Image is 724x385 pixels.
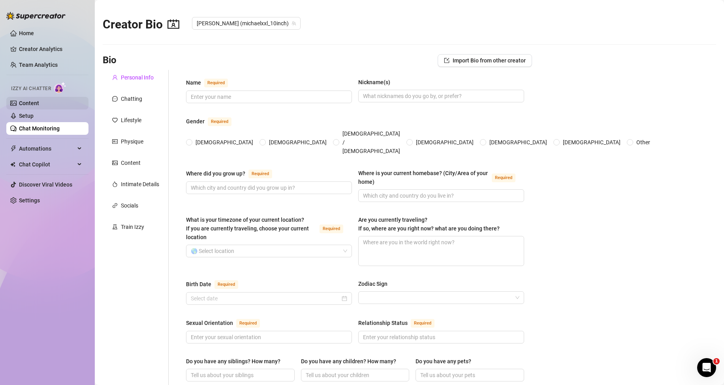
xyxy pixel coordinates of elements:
[191,371,288,379] input: Do you have any siblings? How many?
[19,142,75,155] span: Automations
[112,203,118,208] span: link
[112,117,118,123] span: heart
[121,223,144,231] div: Train Izzy
[10,162,15,167] img: Chat Copilot
[438,54,532,67] button: Import Bio from other creator
[186,280,211,289] div: Birth Date
[208,117,231,126] span: Required
[236,319,260,328] span: Required
[358,78,390,87] div: Nickname(s)
[248,170,272,178] span: Required
[301,357,396,366] div: Do you have any children? How many?
[191,183,346,192] input: Where did you grow up?
[192,138,256,147] span: [DEMOGRAPHIC_DATA]
[186,169,245,178] div: Where did you grow up?
[560,138,624,147] span: [DEMOGRAPHIC_DATA]
[186,357,280,366] div: Do you have any siblings? How many?
[358,279,387,288] div: Zodiac Sign
[112,96,118,102] span: message
[358,279,393,288] label: Zodiac Sign
[444,58,449,63] span: import
[713,358,720,364] span: 1
[416,357,477,366] label: Do you have any pets?
[112,181,118,187] span: fire
[191,333,346,342] input: Sexual Orientation
[186,169,281,178] label: Where did you grow up?
[413,138,477,147] span: [DEMOGRAPHIC_DATA]
[19,197,40,204] a: Settings
[186,318,269,328] label: Sexual Orientation
[291,21,296,26] span: team
[121,159,141,167] div: Content
[358,78,396,87] label: Nickname(s)
[204,79,228,87] span: Required
[103,17,179,32] h2: Creator Bio
[19,113,34,119] a: Setup
[19,158,75,171] span: Chat Copilot
[633,138,653,147] span: Other
[19,43,82,55] a: Creator Analytics
[191,92,346,101] input: Name
[112,160,118,166] span: picture
[121,94,142,103] div: Chatting
[112,75,118,80] span: user
[186,117,240,126] label: Gender
[121,201,138,210] div: Socials
[186,78,237,87] label: Name
[492,174,515,182] span: Required
[10,145,17,152] span: thunderbolt
[112,224,118,230] span: experiment
[19,125,60,132] a: Chat Monitoring
[19,181,72,188] a: Discover Viral Videos
[6,12,66,20] img: logo-BBDzfeDw.svg
[358,318,443,328] label: Relationship Status
[358,169,524,186] label: Where is your current homebase? (City/Area of your home)
[112,139,118,144] span: idcard
[214,280,238,289] span: Required
[191,294,340,303] input: Birth Date
[11,85,51,92] span: Izzy AI Chatter
[363,191,518,200] input: Where is your current homebase? (City/Area of your home)
[54,82,66,93] img: AI Chatter
[121,73,154,82] div: Personal Info
[306,371,403,379] input: Do you have any children? How many?
[19,100,39,106] a: Content
[197,17,296,29] span: Michael (michaelxxl_10inch)
[416,357,471,366] div: Do you have any pets?
[358,319,408,327] div: Relationship Status
[339,129,403,155] span: [DEMOGRAPHIC_DATA] / [DEMOGRAPHIC_DATA]
[103,54,117,67] h3: Bio
[697,358,716,377] iframe: Intercom live chat
[121,137,143,146] div: Physique
[186,357,286,366] label: Do you have any siblings? How many?
[19,30,34,36] a: Home
[167,18,179,30] span: contacts
[363,333,518,342] input: Relationship Status
[19,62,58,68] a: Team Analytics
[411,319,434,328] span: Required
[320,225,343,233] span: Required
[186,117,205,126] div: Gender
[301,357,402,366] label: Do you have any children? How many?
[363,92,518,100] input: Nickname(s)
[121,116,141,125] div: Lifestyle
[121,180,159,189] div: Intimate Details
[358,169,489,186] div: Where is your current homebase? (City/Area of your home)
[186,78,201,87] div: Name
[420,371,518,379] input: Do you have any pets?
[358,217,500,232] span: Are you currently traveling? If so, where are you right now? what are you doing there?
[486,138,550,147] span: [DEMOGRAPHIC_DATA]
[186,319,233,327] div: Sexual Orientation
[186,279,247,289] label: Birth Date
[186,217,309,240] span: What is your timezone of your current location? If you are currently traveling, choose your curre...
[266,138,330,147] span: [DEMOGRAPHIC_DATA]
[453,57,526,64] span: Import Bio from other creator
